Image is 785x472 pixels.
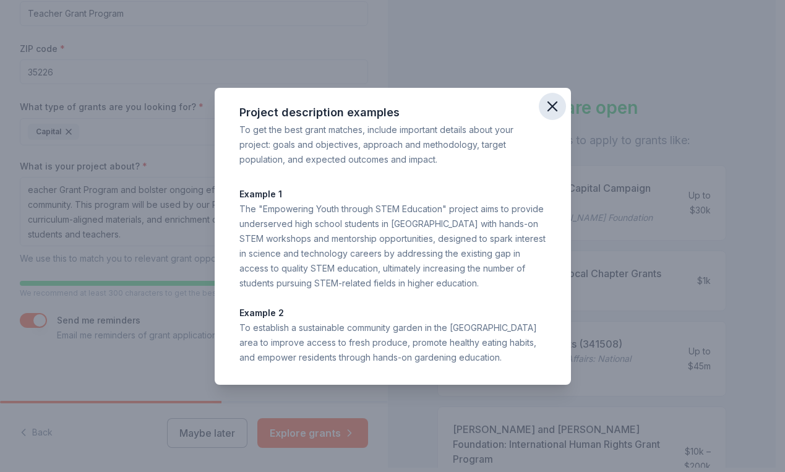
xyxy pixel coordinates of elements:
div: To establish a sustainable community garden in the [GEOGRAPHIC_DATA] area to improve access to fr... [239,320,546,365]
div: The "Empowering Youth through STEM Education" project aims to provide underserved high school stu... [239,202,546,291]
div: To get the best grant matches, include important details about your project: goals and objectives... [239,122,546,167]
p: Example 1 [239,187,546,202]
p: Example 2 [239,306,546,320]
div: Project description examples [239,103,546,122]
